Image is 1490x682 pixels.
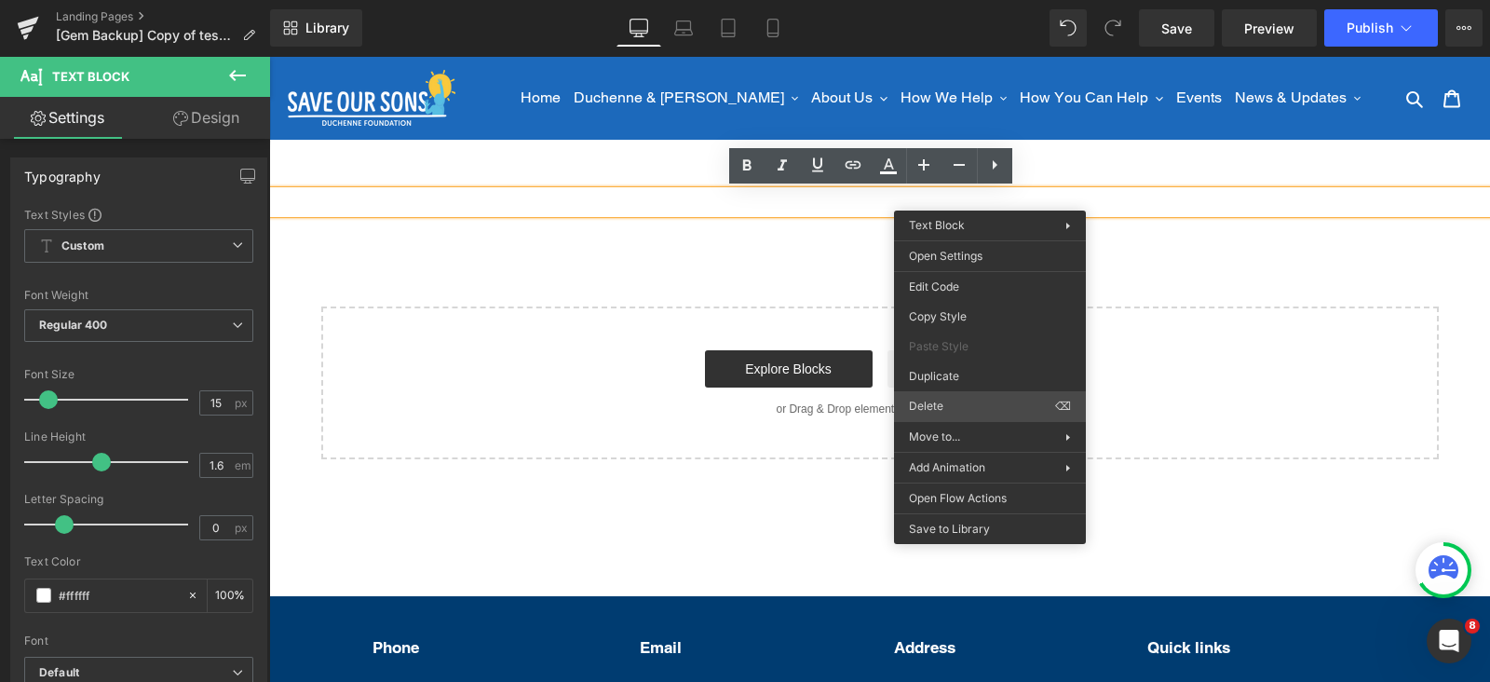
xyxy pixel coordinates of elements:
[39,318,108,332] b: Regular 400
[24,207,253,222] div: Text Styles
[909,521,1071,538] span: Save to Library
[436,294,603,332] a: Explore Blocks
[300,31,535,53] button: Duchenne & [PERSON_NAME]
[24,158,101,184] div: Typography
[909,279,1071,295] span: Edit Code
[24,493,253,506] div: Letter Spacing
[616,9,661,47] a: Desktop
[371,582,597,601] p: Email
[247,31,296,53] a: Home
[1161,19,1192,38] span: Save
[24,555,253,568] div: Text Color
[208,580,252,612] div: %
[537,31,623,53] button: About Us
[1445,9,1483,47] button: More
[1222,9,1317,47] a: Preview
[24,634,253,648] div: Font
[542,33,603,51] span: About Us
[909,429,1065,445] span: Move to...
[1050,9,1087,47] button: Undo
[631,33,724,51] span: How We Help
[966,33,1077,51] span: News & Updates
[909,368,1071,385] span: Duplicate
[907,33,953,51] span: Events
[706,9,751,47] a: Tablet
[627,31,743,53] button: How We Help
[251,33,291,51] span: Home
[24,368,253,381] div: Font Size
[661,9,706,47] a: Laptop
[24,430,253,443] div: Line Height
[56,9,270,24] a: Landing Pages
[961,31,1097,53] button: News & Updates
[82,347,1140,360] p: or Drag & Drop elements from left sidebar
[1324,9,1438,47] button: Publish
[909,459,1065,476] span: Add Animation
[235,397,251,409] span: px
[625,582,798,601] p: Address
[59,585,178,606] input: Color
[909,398,1055,415] span: Delete
[909,308,1071,325] span: Copy Style
[305,20,349,36] span: Library
[305,33,515,51] span: Duchenne & [PERSON_NAME]
[270,9,362,47] a: New Library
[61,239,104,254] b: Custom
[371,624,597,666] p: [EMAIL_ADDRESS][DOMAIN_NAME]
[751,9,795,47] a: Mobile
[746,31,899,53] button: How You Can Help
[1094,9,1131,47] button: Redo
[235,522,251,534] span: px
[103,624,230,646] p: [PHONE_NUMBER]
[24,289,253,302] div: Font Weight
[625,624,798,646] p: Shop [STREET_ADDRESS]
[909,338,1071,355] span: Paste Style
[1427,619,1471,663] iframe: Intercom live chat
[751,33,879,51] span: How You Can Help
[902,31,957,53] a: Events
[139,97,274,139] a: Design
[52,69,129,84] span: Text Block
[1465,619,1480,634] span: 8
[39,665,79,681] i: Default
[19,14,186,70] img: Save Our Sons Duchenne Foundation
[235,459,251,471] span: em
[909,248,1071,265] span: Open Settings
[618,294,786,332] a: Add Single Section
[909,218,965,232] span: Text Block
[56,28,235,43] span: [Gem Backup] Copy of test casino-royal
[909,490,1071,507] span: Open Flow Actions
[1244,19,1294,38] span: Preview
[1055,398,1071,415] span: ⌫
[878,582,961,601] p: Quick links
[1347,20,1393,35] span: Publish
[103,582,230,601] p: Phone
